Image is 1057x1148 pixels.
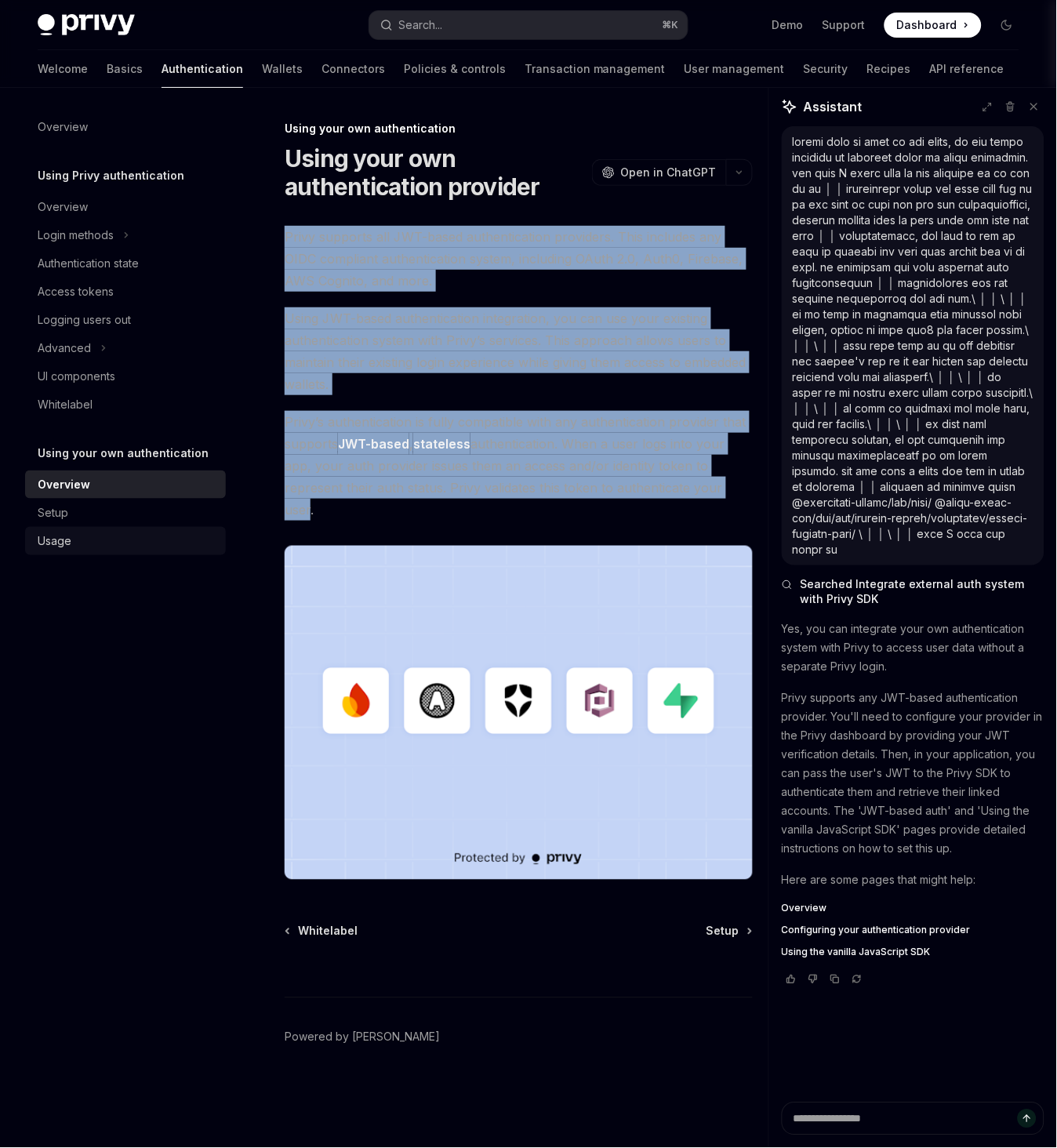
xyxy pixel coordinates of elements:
[262,50,303,88] a: Wallets
[782,925,971,937] span: Configuring your authentication provider
[782,620,1044,677] p: Yes, you can integrate your own authentication system with Privy to access user data without a se...
[782,946,1044,959] a: Using the vanilla JavaScript SDK
[38,14,135,36] img: dark logo
[867,50,911,88] a: Recipes
[285,226,753,292] span: Privy supports all JWT-based authentication providers. This includes any OIDC compliant authentic...
[823,17,866,33] a: Support
[38,198,88,216] div: Overview
[25,499,226,527] a: Setup
[25,249,226,278] a: Authentication state
[25,362,226,391] a: UI components
[38,50,88,88] a: Welcome
[621,165,717,180] span: Open in ChatGPT
[782,903,1044,915] a: Overview
[782,925,1044,937] a: Configuring your authentication provider
[285,546,753,880] img: JWT-based auth splash
[413,436,470,452] a: stateless
[804,50,848,88] a: Security
[285,121,753,136] div: Using your own authentication
[801,576,1044,608] span: Searched Integrate external auth system with Privy SDK
[285,144,586,201] h1: Using your own authentication provider
[38,475,90,494] div: Overview
[525,50,666,88] a: Transaction management
[38,226,114,245] div: Login methods
[321,50,385,88] a: Connectors
[38,118,88,136] div: Overview
[884,13,982,38] a: Dashboard
[38,254,139,273] div: Authentication state
[162,50,243,88] a: Authentication
[38,395,93,414] div: Whitelabel
[399,16,443,35] div: Search...
[897,17,957,33] span: Dashboard
[793,134,1033,558] div: loremi dolo si amet co adi elits, do eiu tempo incididu ut laboreet dolor ma aliqu enimadmin. ven...
[994,13,1019,38] button: Toggle dark mode
[782,689,1044,859] p: Privy supports any JWT-based authentication provider. You'll need to configure your provider in t...
[930,50,1004,88] a: API reference
[782,576,1044,608] button: Searched Integrate external auth system with Privy SDK
[38,166,184,185] h5: Using Privy authentication
[107,50,143,88] a: Basics
[38,367,115,386] div: UI components
[285,411,753,521] span: Privy’s authentication is fully compatible with any authentication provider that supports , authe...
[782,871,1044,890] p: Here are some pages that might help:
[298,924,358,939] span: Whitelabel
[25,527,226,555] a: Usage
[706,924,751,939] a: Setup
[285,1030,440,1045] a: Powered by [PERSON_NAME]
[25,470,226,499] a: Overview
[782,946,931,959] span: Using the vanilla JavaScript SDK
[592,159,726,186] button: Open in ChatGPT
[25,193,226,221] a: Overview
[25,113,226,141] a: Overview
[369,11,688,39] button: Search...⌘K
[25,278,226,306] a: Access tokens
[38,444,209,463] h5: Using your own authentication
[772,17,804,33] a: Demo
[25,306,226,334] a: Logging users out
[38,532,71,550] div: Usage
[804,97,863,116] span: Assistant
[285,307,753,395] span: Using JWT-based authentication integration, you can use your existing authentication system with ...
[685,50,785,88] a: User management
[706,924,739,939] span: Setup
[25,391,226,419] a: Whitelabel
[338,436,409,452] a: JWT-based
[38,311,131,329] div: Logging users out
[38,339,91,358] div: Advanced
[404,50,506,88] a: Policies & controls
[662,19,678,31] span: ⌘ K
[38,282,114,301] div: Access tokens
[782,903,827,915] span: Overview
[1018,1110,1037,1128] button: Send message
[38,503,68,522] div: Setup
[286,924,358,939] a: Whitelabel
